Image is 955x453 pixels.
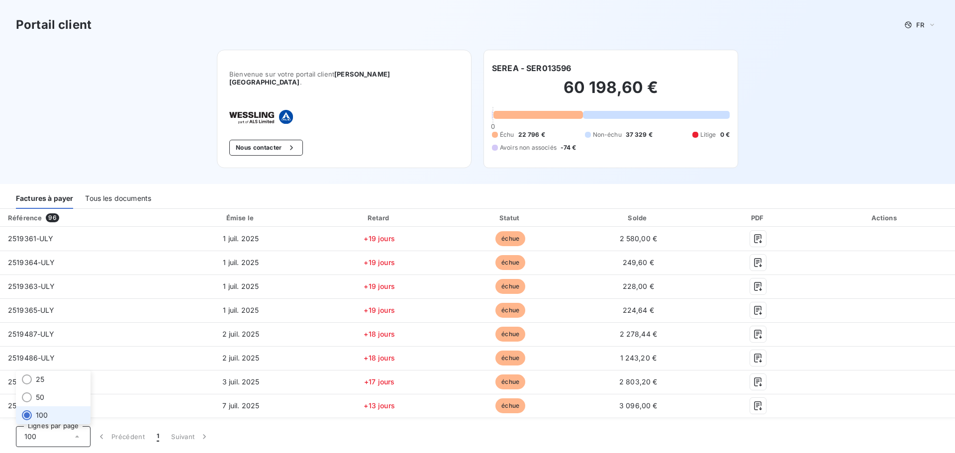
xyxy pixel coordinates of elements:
[229,70,390,86] span: [PERSON_NAME] [GEOGRAPHIC_DATA]
[916,21,924,29] span: FR
[364,234,394,243] span: +19 jours
[16,16,92,34] h3: Portail client
[157,432,159,442] span: 1
[222,330,260,338] span: 2 juil. 2025
[364,306,394,314] span: +19 jours
[315,213,444,223] div: Retard
[500,130,514,139] span: Échu
[8,234,54,243] span: 2519361-ULY
[364,330,394,338] span: +18 jours
[495,351,525,365] span: échue
[364,401,394,410] span: +13 jours
[223,306,259,314] span: 1 juil. 2025
[518,130,545,139] span: 22 796 €
[495,279,525,294] span: échue
[720,130,730,139] span: 0 €
[620,234,658,243] span: 2 580,00 €
[8,377,54,386] span: 2519552-ULY
[619,401,658,410] span: 3 096,00 €
[561,143,576,152] span: -74 €
[223,234,259,243] span: 1 juil. 2025
[364,282,394,290] span: +19 jours
[8,282,55,290] span: 2519363-ULY
[223,282,259,290] span: 1 juil. 2025
[36,374,44,384] span: 25
[171,213,311,223] div: Émise le
[623,282,654,290] span: 228,00 €
[577,213,699,223] div: Solde
[623,258,654,267] span: 249,60 €
[223,258,259,267] span: 1 juil. 2025
[364,377,394,386] span: +17 jours
[8,258,55,267] span: 2519364-ULY
[36,410,48,420] span: 100
[700,130,716,139] span: Litige
[46,213,59,222] span: 96
[364,354,394,362] span: +18 jours
[151,426,165,447] button: 1
[364,258,394,267] span: +19 jours
[222,401,259,410] span: 7 juil. 2025
[495,327,525,342] span: échue
[8,306,55,314] span: 2519365-ULY
[619,377,658,386] span: 2 803,20 €
[703,213,813,223] div: PDF
[817,213,953,223] div: Actions
[623,306,654,314] span: 224,64 €
[500,143,557,152] span: Avoirs non associés
[8,401,53,410] span: 2519714-ULY
[626,130,653,139] span: 37 329 €
[85,188,151,209] div: Tous les documents
[24,432,36,442] span: 100
[620,330,658,338] span: 2 278,44 €
[222,377,260,386] span: 3 juil. 2025
[593,130,622,139] span: Non-échu
[620,354,657,362] span: 1 243,20 €
[229,110,293,124] img: Company logo
[8,330,55,338] span: 2519487-ULY
[165,426,215,447] button: Suivant
[222,354,260,362] span: 2 juil. 2025
[229,140,303,156] button: Nous contacter
[16,188,73,209] div: Factures à payer
[495,255,525,270] span: échue
[91,426,151,447] button: Précédent
[448,213,573,223] div: Statut
[495,398,525,413] span: échue
[229,70,459,86] span: Bienvenue sur votre portail client .
[8,354,55,362] span: 2519486-ULY
[492,78,730,107] h2: 60 198,60 €
[8,214,42,222] div: Référence
[492,62,572,74] h6: SEREA - SER013596
[495,303,525,318] span: échue
[36,392,44,402] span: 50
[495,231,525,246] span: échue
[491,122,495,130] span: 0
[495,374,525,389] span: échue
